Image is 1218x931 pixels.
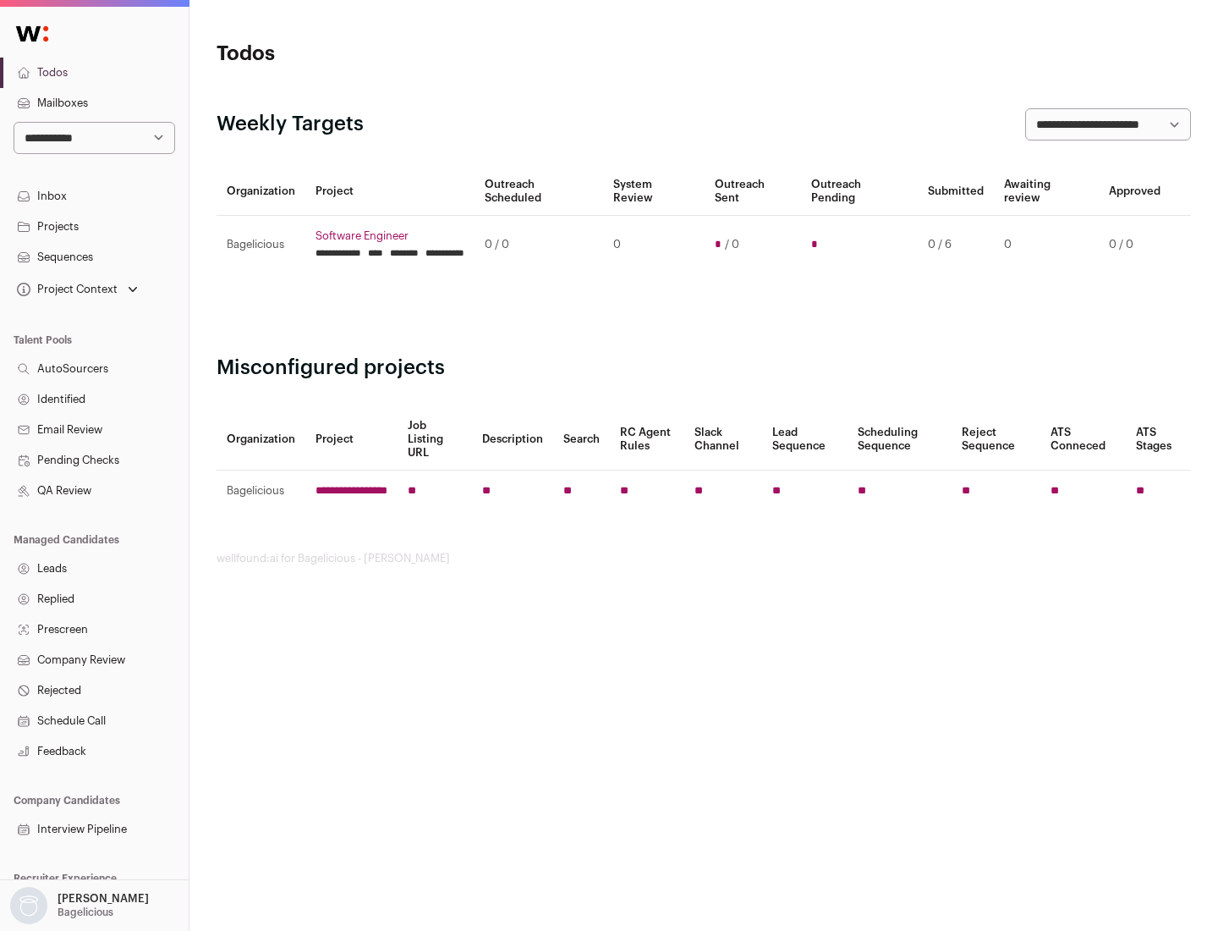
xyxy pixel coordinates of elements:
h2: Weekly Targets [217,111,364,138]
th: Description [472,409,553,471]
td: 0 / 6 [918,216,994,274]
th: Lead Sequence [762,409,848,471]
td: 0 / 0 [475,216,603,274]
p: Bagelicious [58,906,113,919]
td: 0 / 0 [1099,216,1171,274]
span: / 0 [725,238,739,251]
td: 0 [994,216,1099,274]
th: Project [305,409,398,471]
a: Software Engineer [315,229,464,243]
th: ATS Conneced [1040,409,1125,471]
th: RC Agent Rules [610,409,683,471]
th: Reject Sequence [952,409,1041,471]
h2: Misconfigured projects [217,355,1191,382]
footer: wellfound:ai for Bagelicious - [PERSON_NAME] [217,552,1191,565]
th: Submitted [918,168,994,216]
th: Awaiting review [994,168,1099,216]
th: Organization [217,409,305,471]
th: Outreach Pending [801,168,917,216]
td: Bagelicious [217,216,305,274]
img: nopic.png [10,887,47,924]
th: Slack Channel [684,409,762,471]
th: ATS Stages [1126,409,1191,471]
h1: Todos [217,41,541,68]
td: 0 [603,216,704,274]
th: Organization [217,168,305,216]
td: Bagelicious [217,471,305,512]
div: Project Context [14,283,118,296]
img: Wellfound [7,17,58,51]
p: [PERSON_NAME] [58,892,149,906]
th: Approved [1099,168,1171,216]
th: Project [305,168,475,216]
th: Search [553,409,610,471]
button: Open dropdown [14,278,141,301]
th: Outreach Scheduled [475,168,603,216]
th: System Review [603,168,704,216]
button: Open dropdown [7,887,152,924]
th: Job Listing URL [398,409,472,471]
th: Outreach Sent [705,168,802,216]
th: Scheduling Sequence [848,409,952,471]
